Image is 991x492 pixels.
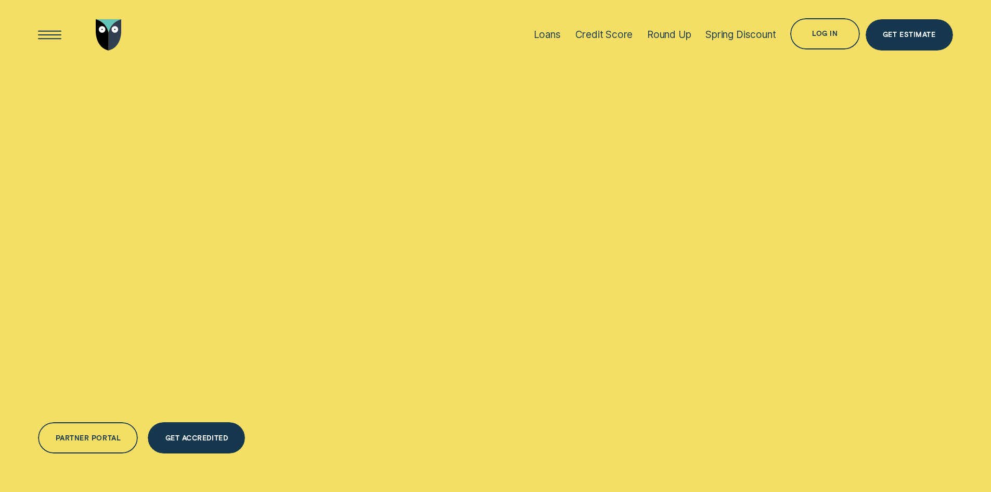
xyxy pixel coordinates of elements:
div: Spring Discount [705,29,776,41]
button: Log in [790,18,859,49]
a: Get Estimate [866,19,953,51]
div: Credit Score [575,29,633,41]
a: Get Accredited [148,422,245,453]
a: Partner Portal [38,422,138,453]
h4: Smarter lending for the everyday Aussie [38,126,351,320]
img: Wisr [96,19,122,51]
button: Open Menu [34,19,66,51]
div: Loans [534,29,561,41]
div: Round Up [647,29,691,41]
